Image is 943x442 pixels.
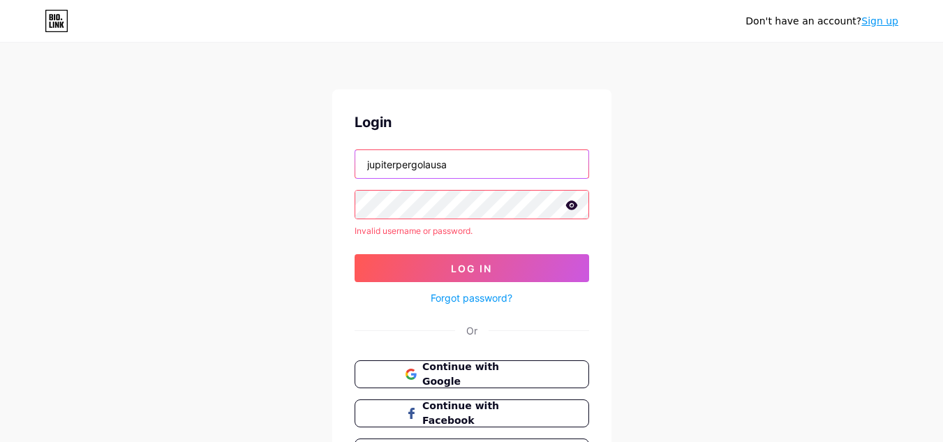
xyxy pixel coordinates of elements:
[355,254,589,282] button: Log In
[451,263,492,274] span: Log In
[355,225,589,237] div: Invalid username or password.
[431,290,512,305] a: Forgot password?
[422,360,537,389] span: Continue with Google
[745,14,898,29] div: Don't have an account?
[422,399,537,428] span: Continue with Facebook
[466,323,477,338] div: Or
[355,399,589,427] button: Continue with Facebook
[355,360,589,388] button: Continue with Google
[861,15,898,27] a: Sign up
[355,112,589,133] div: Login
[355,150,588,178] input: Username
